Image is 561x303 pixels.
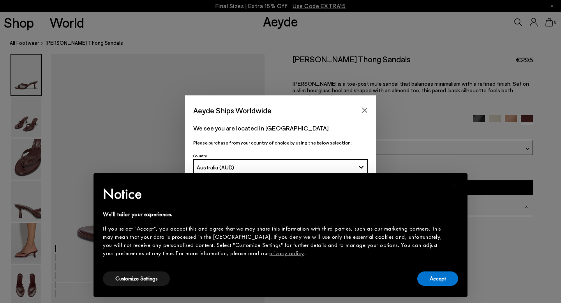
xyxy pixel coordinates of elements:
div: We'll tailor your experience. [103,210,446,218]
span: Country [193,153,207,158]
p: Please purchase from your country of choice by using the below selection: [193,139,368,146]
button: Close this notice [446,176,464,194]
span: × [453,179,458,191]
span: Aeyde Ships Worldwide [193,104,272,117]
button: Accept [417,271,458,286]
div: If you select "Accept", you accept this and agree that we may share this information with third p... [103,225,446,257]
span: Australia (AUD) [197,164,234,171]
a: privacy policy [269,249,304,257]
button: Customize Settings [103,271,170,286]
h2: Notice [103,184,446,204]
p: We see you are located in [GEOGRAPHIC_DATA] [193,123,368,133]
button: Close [359,104,370,116]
